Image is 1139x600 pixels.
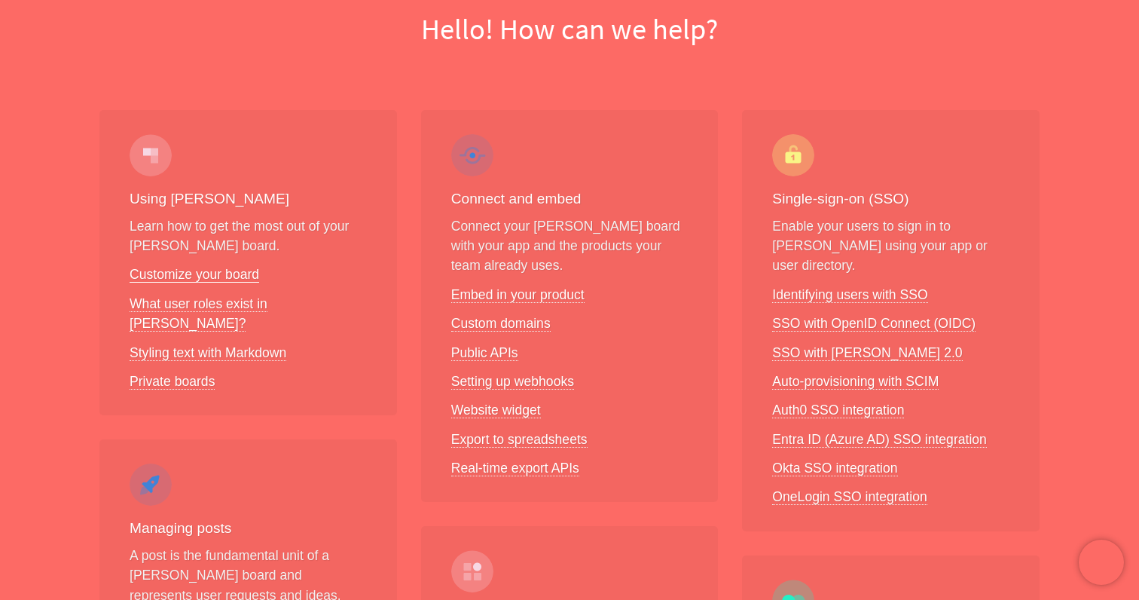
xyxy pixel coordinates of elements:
a: SSO with OpenID Connect (OIDC) [772,316,976,332]
a: Entra ID (Azure AD) SSO integration [772,432,987,448]
h3: Managing posts [130,518,367,540]
a: Setting up webhooks [451,374,574,390]
a: OneLogin SSO integration [772,489,927,505]
h1: Hello! How can we help? [12,9,1127,50]
a: Styling text with Markdown [130,345,286,361]
a: What user roles exist in [PERSON_NAME]? [130,296,267,332]
a: Identifying users with SSO [772,287,927,303]
a: SSO with [PERSON_NAME] 2.0 [772,345,962,361]
a: Export to spreadsheets [451,432,588,448]
a: Real-time export APIs [451,461,579,476]
a: Auth0 SSO integration [772,403,904,418]
a: Auto-provisioning with SCIM [772,374,939,390]
a: Public APIs [451,345,518,361]
p: Enable your users to sign in to [PERSON_NAME] using your app or user directory. [772,216,1009,276]
p: Learn how to get the most out of your [PERSON_NAME] board. [130,216,367,256]
iframe: Chatra live chat [1079,540,1124,585]
a: Embed in your product [451,287,585,303]
h3: Using [PERSON_NAME] [130,188,367,210]
a: Private boards [130,374,215,390]
a: Okta SSO integration [772,461,897,476]
h3: Connect and embed [451,188,689,210]
a: Website widget [451,403,541,418]
a: Customize your board [130,267,259,283]
p: Connect your [PERSON_NAME] board with your app and the products your team already uses. [451,216,689,276]
a: Custom domains [451,316,551,332]
h3: Single-sign-on (SSO) [772,188,1009,210]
